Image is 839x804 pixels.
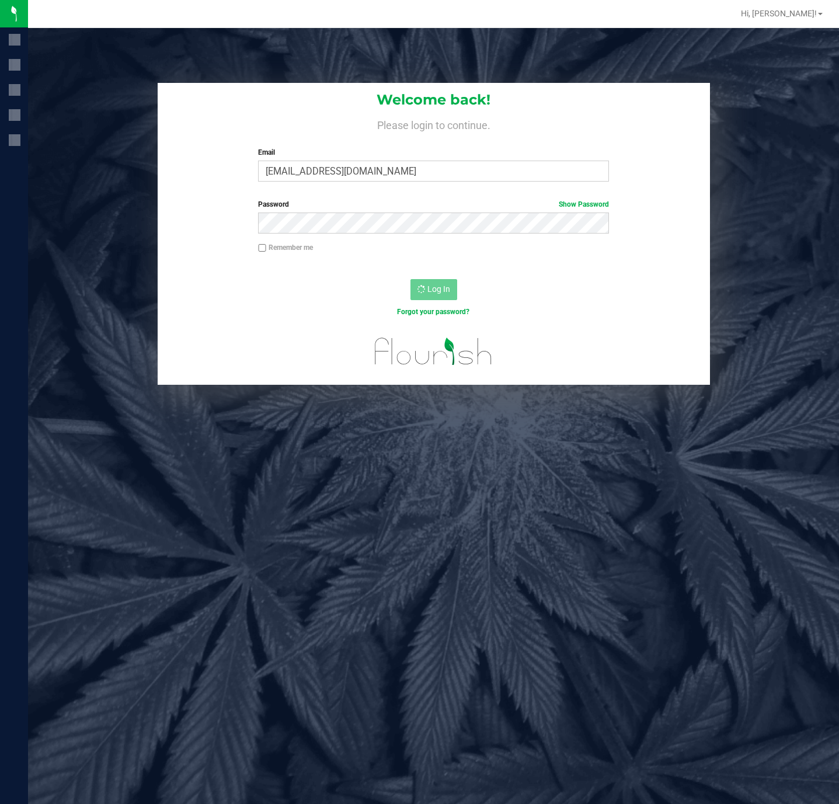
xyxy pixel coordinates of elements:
label: Email [258,147,609,158]
a: Show Password [559,200,609,208]
span: Hi, [PERSON_NAME]! [741,9,817,18]
img: flourish_logo.svg [364,329,503,374]
button: Log In [410,279,457,300]
span: Log In [427,284,450,294]
h1: Welcome back! [158,92,710,107]
input: Remember me [258,244,266,252]
label: Remember me [258,242,313,253]
a: Forgot your password? [397,308,469,316]
h4: Please login to continue. [158,117,710,131]
span: Password [258,200,289,208]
